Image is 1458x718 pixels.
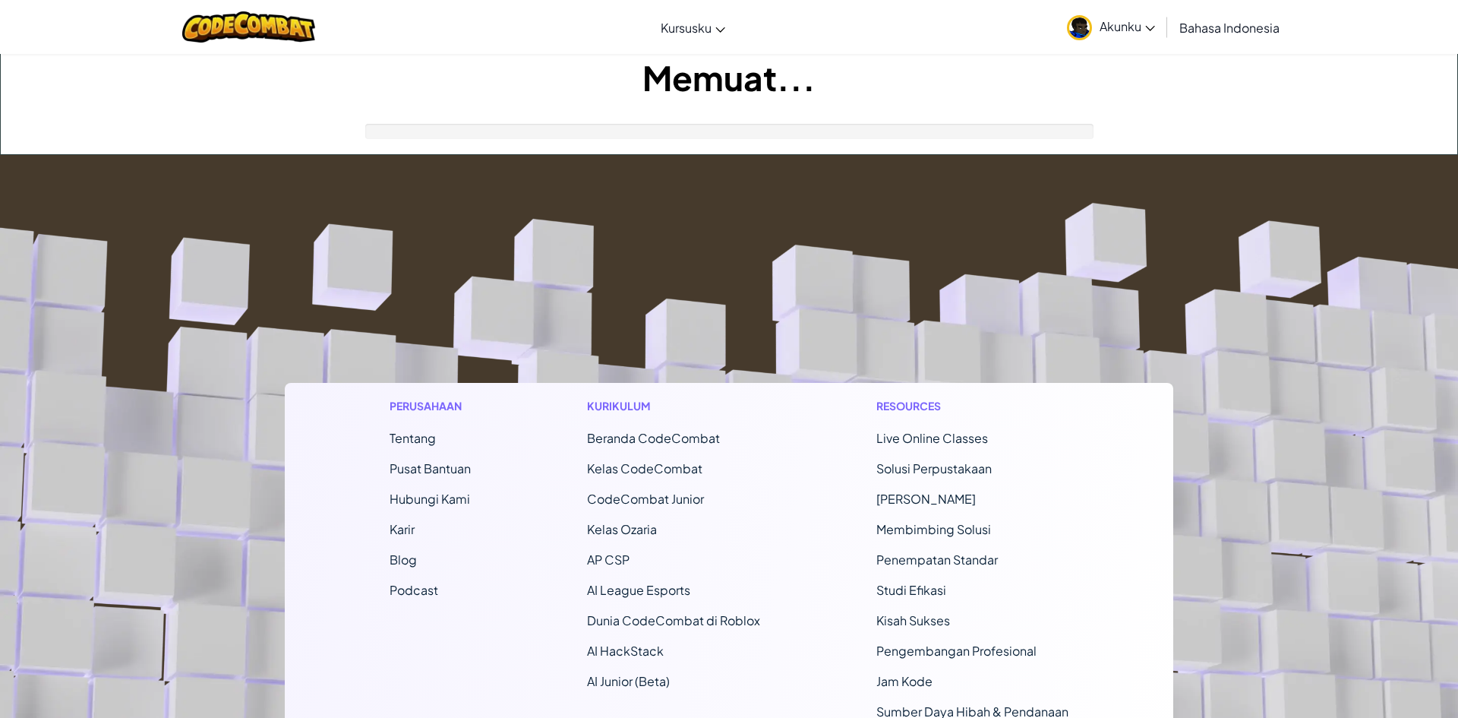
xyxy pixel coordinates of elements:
span: Hubungi Kami [390,491,470,507]
a: Kelas CodeCombat [587,460,702,476]
a: Kelas Ozaria [587,521,657,537]
h1: Resources [876,398,1068,414]
a: Pengembangan Profesional [876,643,1037,659]
h1: Kurikulum [587,398,760,414]
img: avatar [1067,15,1092,40]
span: Kursusku [661,20,712,36]
a: Kursusku [653,7,733,48]
span: Akunku [1100,18,1155,34]
a: Tentang [390,430,436,446]
a: Dunia CodeCombat di Roblox [587,612,760,628]
h1: Memuat... [1,54,1457,101]
span: Bahasa Indonesia [1179,20,1280,36]
img: CodeCombat logo [182,11,315,43]
a: AI League Esports [587,582,690,598]
a: CodeCombat Junior [587,491,704,507]
a: AI Junior (Beta) [587,673,670,689]
a: [PERSON_NAME] [876,491,976,507]
a: Pusat Bantuan [390,460,471,476]
a: Podcast [390,582,438,598]
a: Blog [390,552,417,568]
h1: Perusahaan [390,398,471,414]
a: AP CSP [587,552,630,568]
a: AI HackStack [587,643,664,659]
a: Karir [390,521,415,537]
a: Akunku [1059,3,1163,51]
span: Beranda CodeCombat [587,430,720,446]
a: Jam Kode [876,673,933,689]
a: Bahasa Indonesia [1172,7,1287,48]
a: Membimbing Solusi [876,521,991,537]
a: Live Online Classes [876,430,988,446]
a: Kisah Sukses [876,612,950,628]
a: Solusi Perpustakaan [876,460,992,476]
a: Studi Efikasi [876,582,946,598]
a: Penempatan Standar [876,552,998,568]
